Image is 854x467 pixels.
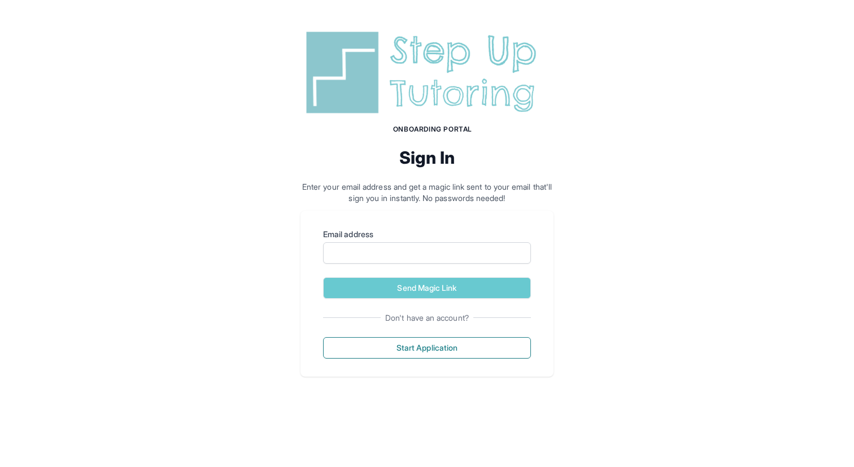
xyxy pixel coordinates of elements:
[300,181,554,204] p: Enter your email address and get a magic link sent to your email that'll sign you in instantly. N...
[300,147,554,168] h2: Sign In
[300,27,554,118] img: Step Up Tutoring horizontal logo
[323,229,531,240] label: Email address
[323,337,531,359] button: Start Application
[381,312,473,324] span: Don't have an account?
[312,125,554,134] h1: Onboarding Portal
[323,277,531,299] button: Send Magic Link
